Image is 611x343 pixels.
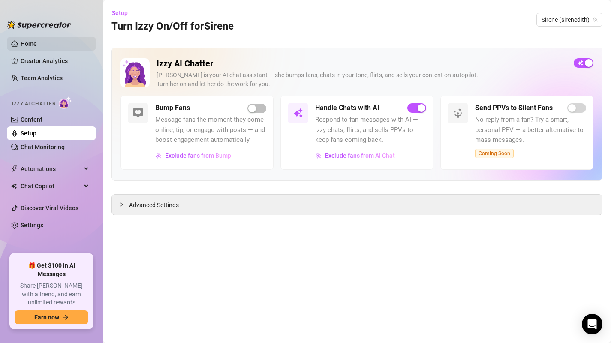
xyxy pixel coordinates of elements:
[21,205,78,211] a: Discover Viral Videos
[11,183,17,189] img: Chat Copilot
[316,153,322,159] img: svg%3e
[582,314,602,334] div: Open Intercom Messenger
[15,310,88,324] button: Earn nowarrow-right
[475,115,586,145] span: No reply from a fan? Try a smart, personal PPV — a better alternative to mass messages.
[63,314,69,320] span: arrow-right
[315,149,395,162] button: Exclude fans from AI Chat
[11,165,18,172] span: thunderbolt
[475,103,553,113] h5: Send PPVs to Silent Fans
[155,115,266,145] span: Message fans the moment they come online, tip, or engage with posts — and boost engagement automa...
[157,58,567,69] h2: Izzy AI Chatter
[293,108,303,118] img: svg%3e
[315,103,379,113] h5: Handle Chats with AI
[542,13,597,26] span: Sirene (sirenedith)
[315,115,426,145] span: Respond to fan messages with AI — Izzy chats, flirts, and sells PPVs to keep fans coming back.
[21,54,89,68] a: Creator Analytics
[155,103,190,113] h5: Bump Fans
[7,21,71,29] img: logo-BBDzfeDw.svg
[111,6,135,20] button: Setup
[111,20,234,33] h3: Turn Izzy On/Off for Sirene
[21,40,37,47] a: Home
[129,200,179,210] span: Advanced Settings
[156,153,162,159] img: svg%3e
[155,149,232,162] button: Exclude fans from Bump
[119,202,124,207] span: collapsed
[157,71,567,89] div: [PERSON_NAME] is your AI chat assistant — she bumps fans, chats in your tone, flirts, and sells y...
[59,96,72,109] img: AI Chatter
[120,58,150,87] img: Izzy AI Chatter
[593,17,598,22] span: team
[165,152,231,159] span: Exclude fans from Bump
[15,262,88,278] span: 🎁 Get $100 in AI Messages
[119,200,129,209] div: collapsed
[475,149,514,158] span: Coming Soon
[453,108,463,118] img: svg%3e
[133,108,143,118] img: svg%3e
[21,75,63,81] a: Team Analytics
[21,179,81,193] span: Chat Copilot
[12,100,55,108] span: Izzy AI Chatter
[34,314,59,321] span: Earn now
[21,116,42,123] a: Content
[21,222,43,229] a: Settings
[21,130,36,137] a: Setup
[21,162,81,176] span: Automations
[21,144,65,150] a: Chat Monitoring
[325,152,395,159] span: Exclude fans from AI Chat
[15,282,88,307] span: Share [PERSON_NAME] with a friend, and earn unlimited rewards
[112,9,128,16] span: Setup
